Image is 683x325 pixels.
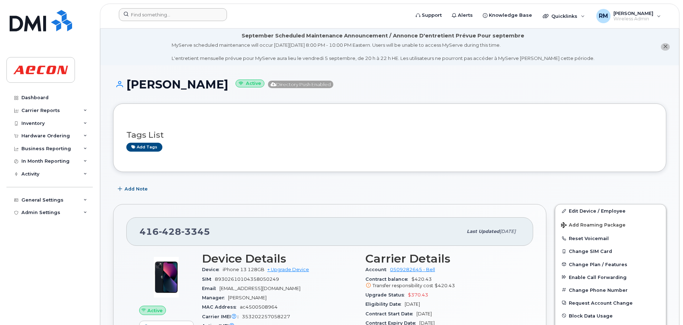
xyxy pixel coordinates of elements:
span: [DATE] [416,311,432,316]
span: Add Note [125,186,148,192]
button: Change Phone Number [555,284,666,296]
h3: Carrier Details [365,252,520,265]
a: + Upgrade Device [267,267,309,272]
a: Add tags [126,143,162,152]
span: Email [202,286,219,291]
span: [PERSON_NAME] [228,295,267,300]
span: 3345 [181,226,210,237]
button: Add Note [113,183,154,195]
button: Add Roaming Package [555,217,666,232]
div: MyServe scheduled maintenance will occur [DATE][DATE] 8:00 PM - 10:00 PM Eastern. Users will be u... [172,42,595,62]
span: 428 [159,226,181,237]
span: Contract balance [365,276,411,282]
span: Manager [202,295,228,300]
span: Carrier IMEI [202,314,242,319]
a: Edit Device / Employee [555,204,666,217]
button: Block Data Usage [555,309,666,322]
h3: Device Details [202,252,357,265]
span: Contract Start Date [365,311,416,316]
span: Active [147,307,163,314]
span: iPhone 13 128GB [223,267,264,272]
a: 0509282645 - Bell [390,267,435,272]
span: ac4500508964 [240,304,278,310]
button: Change SIM Card [555,245,666,258]
span: Account [365,267,390,272]
span: 353202257058227 [242,314,290,319]
span: 416 [140,226,210,237]
div: September Scheduled Maintenance Announcement / Annonce D'entretient Prévue Pour septembre [242,32,524,40]
h1: [PERSON_NAME] [113,78,666,91]
h3: Tags List [126,131,653,139]
span: 89302610104358050249 [215,276,279,282]
span: Transfer responsibility cost [373,283,433,288]
span: Change Plan / Features [569,261,627,267]
span: [DATE] [500,229,516,234]
span: $420.43 [435,283,455,288]
span: Upgrade Status [365,292,408,298]
span: Enable Call Forwarding [569,274,627,280]
button: close notification [661,43,670,51]
span: MAC Address [202,304,240,310]
span: $370.43 [408,292,428,298]
span: $420.43 [365,276,520,289]
span: Last updated [467,229,500,234]
span: Add Roaming Package [561,222,626,229]
span: Directory Push Enabled [268,81,333,88]
span: Eligibility Date [365,301,405,307]
small: Active [236,80,264,88]
button: Request Account Change [555,296,666,309]
img: image20231002-3703462-1ig824h.jpeg [145,256,188,299]
button: Reset Voicemail [555,232,666,245]
span: [DATE] [405,301,420,307]
span: [EMAIL_ADDRESS][DOMAIN_NAME] [219,286,300,291]
button: Change Plan / Features [555,258,666,271]
span: SIM [202,276,215,282]
span: Device [202,267,223,272]
button: Enable Call Forwarding [555,271,666,284]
